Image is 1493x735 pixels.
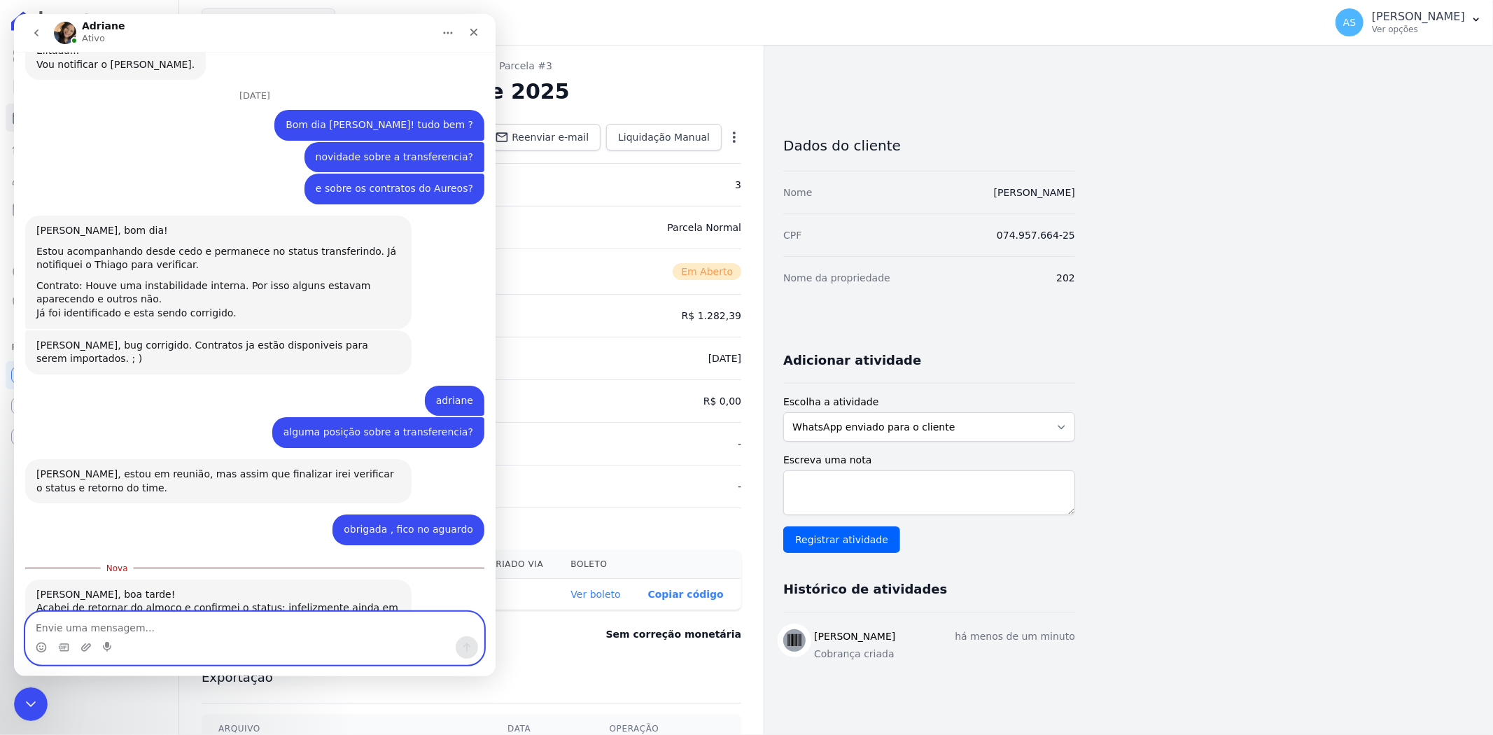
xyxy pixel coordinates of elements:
[783,453,1075,468] label: Escreva uma nota
[6,196,173,224] a: Minha Carteira
[783,271,890,285] dt: Nome da propriedade
[6,42,173,70] a: Visão Geral
[6,392,173,420] a: Conta Hent
[260,96,470,127] div: Bom dia [PERSON_NAME]! tudo bem ?
[11,372,470,404] div: Andreza diz…
[11,160,470,202] div: Andreza diz…
[738,479,741,493] dd: -
[682,309,741,323] dd: R$ 1.282,39
[814,647,1075,661] p: Cobrança criada
[22,265,386,293] div: Contrato: Houve uma instabilidade interna. Por isso alguns estavam aparecendo e outros não.
[783,228,801,242] dt: CPF
[11,316,398,360] div: [PERSON_NAME], bug corrigido. Contratos ja estão disponiveis para serem importados. ; )
[22,293,386,307] div: Já foi identificado e esta sendo corrigido.
[994,187,1075,198] a: [PERSON_NAME]
[667,220,741,234] dd: Parcela Normal
[447,6,472,31] div: Fechar
[478,579,559,610] th: -
[442,622,464,645] button: Enviar mensagem…
[783,352,921,369] h3: Adicionar atividade
[44,628,55,639] button: Seletor de Gif
[11,22,470,77] div: Adriane diz…
[606,627,741,641] dd: Sem correção monetária
[735,178,741,192] dd: 3
[783,137,1075,154] h3: Dados do cliente
[1343,17,1356,27] span: AS
[202,669,741,686] h3: Exportação
[570,589,620,600] a: Ver boleto
[6,288,173,316] a: Negativação
[478,550,559,579] th: Criado via
[290,160,470,190] div: e sobre os contratos do Aureos?
[6,73,173,101] a: Contratos
[11,339,167,356] div: Plataformas
[202,8,335,35] button: 15 selecionados
[703,394,741,408] dd: R$ 0,00
[11,316,470,372] div: Adriane diz…
[1056,271,1075,285] dd: 202
[302,168,459,182] div: e sobre os contratos do Aureos?
[22,231,386,258] div: Estou acompanhando desde cedo e permanece no status transferindo. Já notifiquei o Thiago para ver...
[814,629,895,644] h3: [PERSON_NAME]
[618,130,710,144] span: Liquidação Manual
[269,412,459,426] div: alguma posição sobre a transferencia?
[22,574,386,588] div: [PERSON_NAME], boa tarde!
[6,104,173,132] a: Parcelas
[330,509,459,523] div: obrigada , fico no aguardo
[499,59,552,73] a: Parcela #3
[14,14,496,676] iframe: Intercom live chat
[11,22,192,66] div: Eiitaaa...Vou notificar o [PERSON_NAME].
[11,96,470,128] div: Andreza diz…
[783,526,900,553] input: Registrar atividade
[708,351,741,365] dd: [DATE]
[421,6,447,32] button: Início
[648,589,724,600] button: Copiar código
[302,136,459,150] div: novidade sobre a transferencia?
[512,130,589,144] span: Reenviar e-mail
[783,581,947,598] h3: Histórico de atividades
[6,227,173,255] a: Transferências
[22,30,181,57] div: Eiitaaa... Vou notificar o [PERSON_NAME].
[1372,24,1465,35] p: Ver opções
[422,380,459,394] div: adriane
[11,128,470,160] div: Andreza diz…
[89,628,100,639] button: Start recording
[68,17,91,31] p: Ativo
[22,454,386,481] div: [PERSON_NAME], estou em reunião, mas assim que finalizar irei verificar o status e retorno do time.
[6,165,173,193] a: Clientes
[290,128,470,159] div: novidade sobre a transferencia?
[411,372,470,402] div: adriane
[11,403,470,445] div: Andreza diz…
[22,587,386,615] div: Acabei de retornar do almoço e confirmei o status: infelizmente ainda em transferindo.
[6,361,173,389] a: Recebíveis
[559,550,636,579] th: Boleto
[11,77,470,96] div: [DATE]
[738,437,741,451] dd: -
[258,403,470,434] div: alguma posição sobre a transferencia?
[11,445,398,489] div: [PERSON_NAME], estou em reunião, mas assim que finalizar irei verificar o status e retorno do time.
[6,258,173,286] a: Crédito
[955,629,1075,644] p: há menos de um minuto
[783,395,1075,409] label: Escolha a atividade
[11,500,470,542] div: Andreza diz…
[14,687,48,721] iframe: Intercom live chat
[783,185,812,199] dt: Nome
[6,134,173,162] a: Lotes
[272,104,459,118] div: Bom dia [PERSON_NAME]! tudo bem ?
[483,124,601,150] a: Reenviar e-mail
[66,628,78,639] button: Carregar anexo
[12,598,470,622] textarea: Envie uma mensagem...
[673,263,741,280] span: Em Aberto
[22,628,33,639] button: Seletor de emoji
[997,228,1075,242] dd: 074.957.664-25
[318,500,470,531] div: obrigada , fico no aguardo
[11,566,398,651] div: [PERSON_NAME], boa tarde!Acabei de retornar do almoço e confirmei o status: infelizmente ainda em...
[11,202,470,316] div: Adriane diz…
[1372,10,1465,24] p: [PERSON_NAME]
[606,124,722,150] a: Liquidação Manual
